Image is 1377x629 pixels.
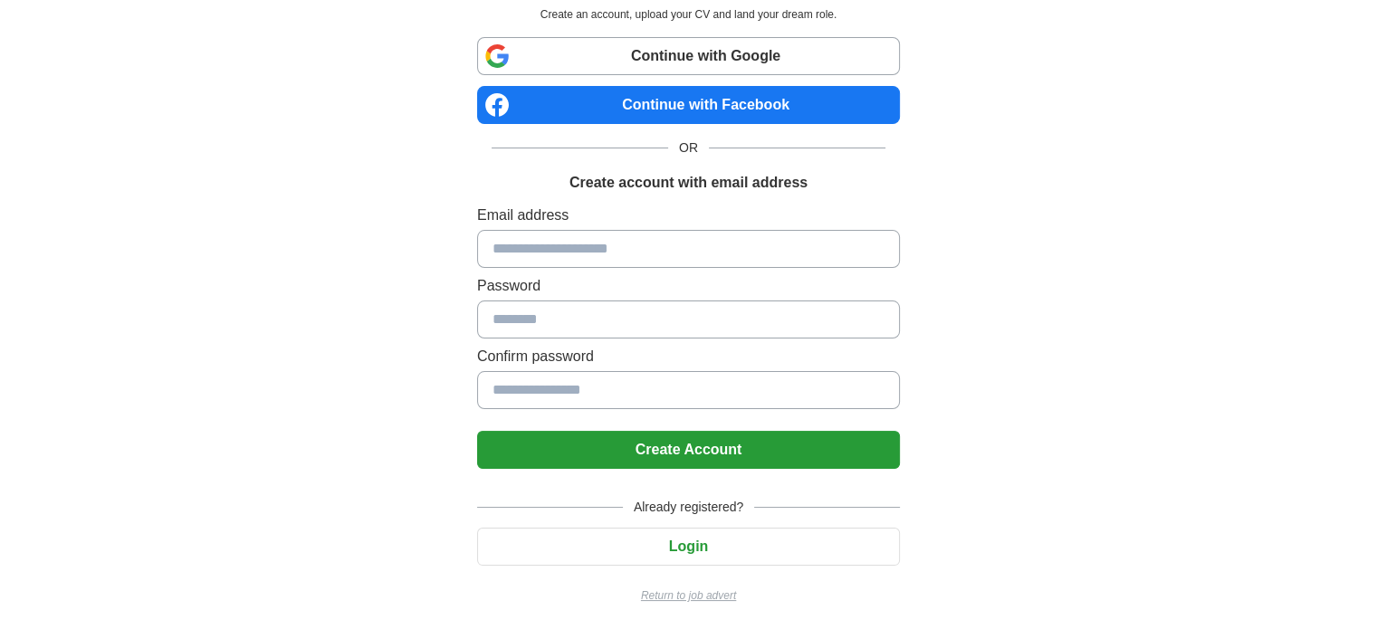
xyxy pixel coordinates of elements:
[477,37,900,75] a: Continue with Google
[569,172,808,194] h1: Create account with email address
[477,528,900,566] button: Login
[623,498,754,517] span: Already registered?
[477,538,900,554] a: Login
[668,138,709,157] span: OR
[481,6,896,23] p: Create an account, upload your CV and land your dream role.
[477,587,900,604] a: Return to job advert
[477,346,900,367] label: Confirm password
[477,275,900,297] label: Password
[477,86,900,124] a: Continue with Facebook
[477,431,900,469] button: Create Account
[477,205,900,226] label: Email address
